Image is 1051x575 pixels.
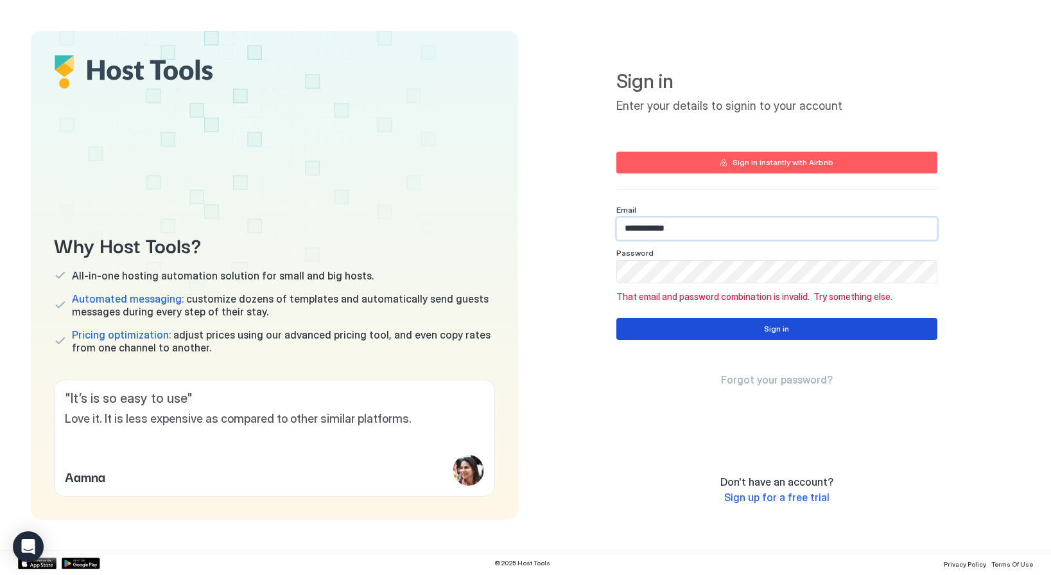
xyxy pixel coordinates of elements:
span: All-in-one hosting automation solution for small and big hosts. [72,269,374,282]
span: customize dozens of templates and automatically send guests messages during every step of their s... [72,292,495,318]
span: Aamna [65,466,105,486]
span: " It’s is so easy to use " [65,391,484,407]
span: Enter your details to signin to your account [616,99,937,114]
span: Password [616,248,654,258]
div: profile [453,455,484,486]
button: Sign in instantly with Airbnb [616,152,937,173]
input: Input Field [617,218,937,240]
span: That email and password combination is invalid. Try something else. [616,291,937,303]
div: Sign in [764,323,789,335]
div: Open Intercom Messenger [13,531,44,562]
span: Don't have an account? [720,475,833,488]
a: Privacy Policy [944,556,986,570]
a: Google Play Store [62,558,100,569]
a: Forgot your password? [721,373,833,387]
span: Love it. It is less expensive as compared to other similar platforms. [65,412,484,427]
a: Sign up for a free trial [724,491,830,504]
span: Pricing optimization: [72,328,171,341]
span: Sign up for a free trial [724,491,830,504]
span: © 2025 Host Tools [494,559,550,567]
span: adjust prices using our advanced pricing tool, and even copy rates from one channel to another. [72,328,495,354]
span: Terms Of Use [991,560,1033,568]
span: Email [616,205,636,215]
input: Input Field [617,261,937,283]
button: Sign in [616,318,937,340]
span: Automated messaging: [72,292,184,305]
div: Sign in instantly with Airbnb [733,157,833,168]
span: Privacy Policy [944,560,986,568]
span: Sign in [616,69,937,94]
a: App Store [18,558,56,569]
a: Terms Of Use [991,556,1033,570]
span: Why Host Tools? [54,230,495,259]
